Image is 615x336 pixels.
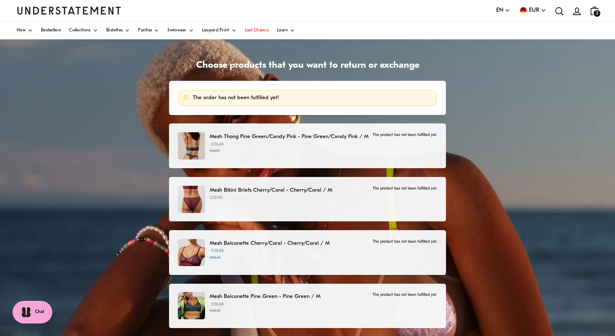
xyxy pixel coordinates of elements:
a: Leopard Print [202,22,236,39]
button: EUR [519,6,546,15]
p: €23.49 [210,141,369,154]
a: Collections [69,22,97,39]
span: New [17,28,26,33]
h1: Choose products that you want to return or exchange [169,60,446,72]
button: EN [496,6,510,15]
span: Panties [138,28,152,33]
img: CHME-BRF-002-1.jpg [178,186,205,213]
a: Panties [138,22,159,39]
button: Chat [13,301,52,323]
p: Mesh Balconette Pine Green - Pine Green / M [210,292,369,301]
img: PIMH-STR-004-133.jpg [178,132,205,159]
span: Swimwear [167,28,186,33]
p: The product has not been fulfilled yet. [373,292,437,298]
span: Collections [69,28,90,33]
span: EUR [529,6,539,15]
p: €56.88 [210,301,369,314]
a: 3 [586,2,603,19]
p: The product has not been fulfilled yet. [373,186,437,191]
p: Mesh Thong Pine Green/Candy Pink - Pine Green/Candy Pink / M [210,132,369,141]
span: Leopard Print [202,28,229,33]
span: Bestsellers [41,28,61,33]
span: Bralettes [106,28,123,33]
img: CHME-BRA-017_b3c22072-9aca-4fbb-a9fd-8f560ab95526.jpg [178,239,205,266]
a: Learn [277,22,295,39]
a: Understatement Homepage [17,7,121,14]
p: The product has not been fulfilled yet. [373,239,437,244]
p: The product has not been fulfilled yet. [373,132,437,138]
a: Swimwear [167,22,193,39]
span: Last Chance [245,28,269,33]
a: Last Chance [245,22,269,39]
p: €35.00 [210,195,369,201]
a: Bralettes [106,22,130,39]
span: 3 [594,10,600,17]
span: Chat [35,309,44,315]
strike: €63.20 [210,309,220,313]
p: The order has not been fulfilled yet! [193,95,432,101]
a: New [17,22,33,39]
p: €56.88 [210,248,369,260]
a: Bestsellers [41,22,61,39]
strike: €26.10 [210,149,220,153]
p: Mesh Balconette Cherry/Coral - Cherry/Coral / M [210,239,369,248]
p: Mesh Bikini Briefs Cherry/Coral - Cherry/Coral / M [210,186,369,195]
img: PCMH-BRA-017-126_cf233277-34b1-4140-9834-6d8bd5308e82.jpg [178,292,205,319]
span: EN [496,6,503,15]
strike: €63.20 [210,256,220,259]
span: Learn [277,28,288,33]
